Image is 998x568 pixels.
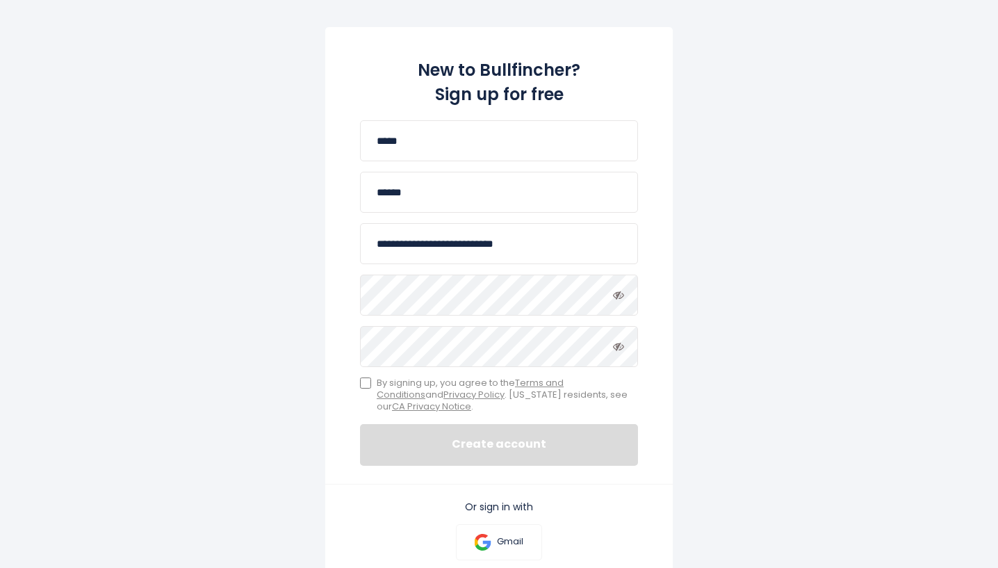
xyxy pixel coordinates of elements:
input: By signing up, you agree to theTerms and ConditionsandPrivacy Policy. [US_STATE] residents, see o... [360,378,371,389]
a: Terms and Conditions [377,376,564,401]
p: Gmail [497,536,523,548]
a: Privacy Policy [443,388,505,401]
a: Gmail [456,524,541,560]
i: Toggle password visibility [613,289,624,300]
button: Create account [360,424,638,466]
p: Or sign in with [360,501,638,513]
a: CA Privacy Notice [392,400,471,413]
h2: New to Bullfincher? Sign up for free [360,58,638,106]
span: By signing up, you agree to the and . [US_STATE] residents, see our . [377,378,638,413]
